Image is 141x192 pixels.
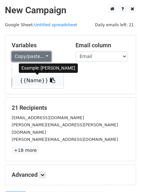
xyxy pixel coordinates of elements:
[12,137,118,142] small: [PERSON_NAME][EMAIL_ADDRESS][DOMAIN_NAME]
[5,5,136,16] h2: New Campaign
[12,104,129,111] h5: 21 Recipients
[12,42,66,49] h5: Variables
[19,63,78,73] div: Example: [PERSON_NAME]
[93,22,136,27] a: Daily emails left: 21
[12,75,64,86] a: {{Name}}
[93,21,136,28] span: Daily emails left: 21
[12,65,64,75] a: {{Email }}
[12,171,129,178] h5: Advanced
[109,161,141,192] iframe: Chat Widget
[12,115,84,120] small: [EMAIL_ADDRESS][DOMAIN_NAME]
[12,146,39,154] a: +18 more
[5,22,77,27] small: Google Sheet:
[76,42,130,49] h5: Email column
[12,122,118,135] small: [PERSON_NAME][EMAIL_ADDRESS][PERSON_NAME][DOMAIN_NAME]
[34,22,77,27] a: Untitled spreadsheet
